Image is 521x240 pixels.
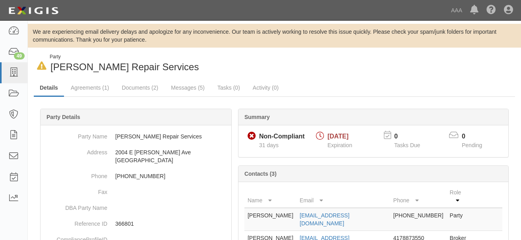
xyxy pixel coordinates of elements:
td: [PERSON_NAME] [244,208,296,231]
a: Messages (5) [165,80,211,96]
i: In Default since 07/26/2025 [37,62,46,70]
span: Since 07/12/2025 [259,142,279,148]
b: Contacts (3) [244,171,277,177]
td: Party [447,208,471,231]
th: Name [244,185,296,208]
a: Details [34,80,64,97]
b: Party Details [46,114,80,120]
p: 366801 [115,220,228,228]
i: Help Center - Complianz [486,6,496,15]
dt: Fax [44,184,107,196]
dt: Party Name [44,129,107,140]
th: Role [447,185,471,208]
a: AAA [447,2,466,18]
div: We are experiencing email delivery delays and apologize for any inconvenience. Our team is active... [28,28,521,44]
div: Non-Compliant [259,132,305,141]
dd: [PERSON_NAME] Repair Services [44,129,228,144]
div: Party [50,54,199,60]
p: 0 [394,132,430,141]
a: Documents (2) [116,80,164,96]
b: Summary [244,114,270,120]
td: [PHONE_NUMBER] [390,208,447,231]
span: [DATE] [327,133,349,140]
dt: Address [44,144,107,156]
a: Tasks (0) [211,80,246,96]
th: Email [296,185,390,208]
dd: [PHONE_NUMBER] [44,168,228,184]
p: 0 [462,132,492,141]
i: Non-Compliant [248,132,256,140]
dd: 2004 E [PERSON_NAME] Ave [GEOGRAPHIC_DATA] [44,144,228,168]
span: [PERSON_NAME] Repair Services [50,61,199,72]
span: Expiration [327,142,352,148]
a: Agreements (1) [65,80,115,96]
div: Fusco Repair Services [34,54,269,74]
dt: DBA Party Name [44,200,107,212]
a: [EMAIL_ADDRESS][DOMAIN_NAME] [300,212,349,227]
span: Pending [462,142,482,148]
a: Activity (0) [247,80,285,96]
th: Phone [390,185,447,208]
dt: Reference ID [44,216,107,228]
dt: Phone [44,168,107,180]
img: logo-5460c22ac91f19d4615b14bd174203de0afe785f0fc80cf4dbbc73dc1793850b.png [6,4,61,18]
div: 49 [14,52,25,60]
span: Tasks Due [394,142,420,148]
